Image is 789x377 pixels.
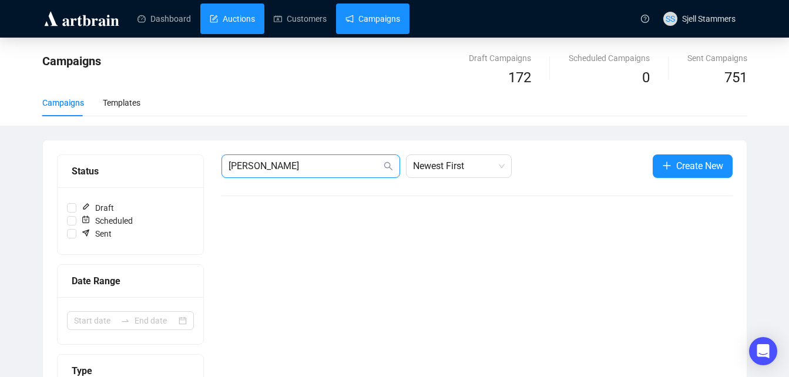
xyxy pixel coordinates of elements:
[413,155,505,177] span: Newest First
[642,69,650,86] span: 0
[120,316,130,325] span: to
[641,15,649,23] span: question-circle
[42,96,84,109] div: Campaigns
[569,52,650,65] div: Scheduled Campaigns
[76,201,119,214] span: Draft
[76,214,137,227] span: Scheduled
[210,4,255,34] a: Auctions
[469,52,531,65] div: Draft Campaigns
[42,9,121,28] img: logo
[74,314,116,327] input: Start date
[345,4,400,34] a: Campaigns
[72,164,189,179] div: Status
[274,4,327,34] a: Customers
[666,12,675,25] span: SS
[662,161,672,170] span: plus
[72,274,189,288] div: Date Range
[135,314,176,327] input: End date
[682,14,736,23] span: Sjell Stammers
[384,161,393,171] span: search
[103,96,140,109] div: Templates
[137,4,191,34] a: Dashboard
[724,69,747,86] span: 751
[676,159,723,173] span: Create New
[687,52,747,65] div: Sent Campaigns
[508,69,531,86] span: 172
[42,54,101,68] span: Campaigns
[229,159,381,173] input: Search Campaign...
[120,316,130,325] span: swap-right
[76,227,116,240] span: Sent
[749,337,777,365] div: Open Intercom Messenger
[653,154,733,178] button: Create New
